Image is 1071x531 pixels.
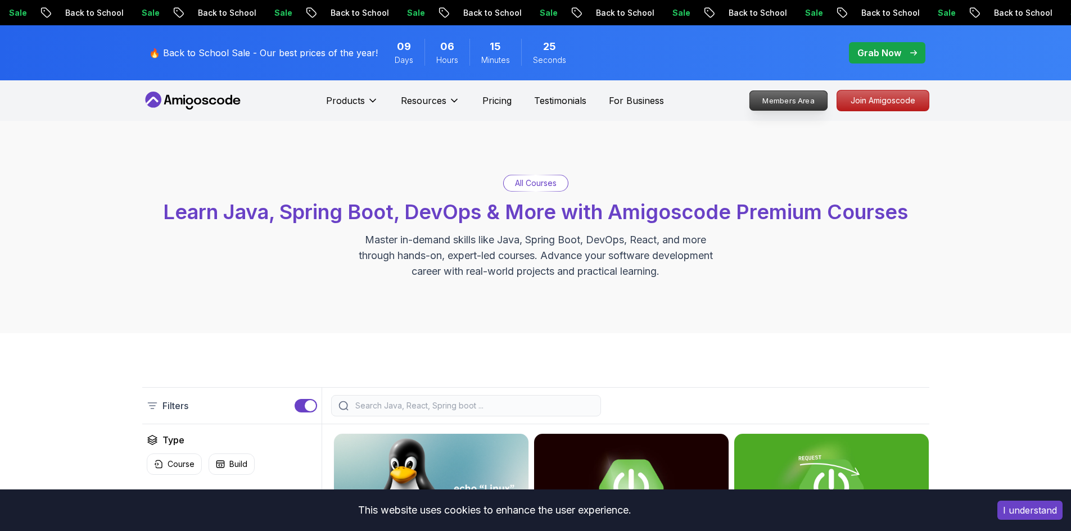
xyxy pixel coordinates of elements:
p: Grab Now [857,46,901,60]
span: 9 Days [397,39,411,55]
button: Course [147,453,202,475]
p: Resources [401,94,446,107]
p: Back to School [882,7,959,19]
p: All Courses [515,178,557,189]
div: This website uses cookies to enhance the user experience. [8,498,980,523]
p: Back to School [617,7,693,19]
span: Days [395,55,413,66]
a: Testimonials [534,94,586,107]
p: Sale [693,7,729,19]
p: Sale [561,7,596,19]
p: Filters [162,399,188,412]
p: Sale [162,7,198,19]
p: Back to School [351,7,428,19]
p: Sale [295,7,331,19]
a: Join Amigoscode [837,90,929,111]
span: 25 Seconds [543,39,556,55]
a: Pricing [482,94,512,107]
p: Build [229,459,247,470]
span: Seconds [533,55,566,66]
button: Products [326,94,378,116]
p: Back to School [86,7,162,19]
p: 🔥 Back to School Sale - Our best prices of the year! [149,46,378,60]
p: Sale [826,7,862,19]
p: Back to School [749,7,826,19]
button: Build [209,453,255,475]
button: Resources [401,94,460,116]
p: Members Area [749,91,827,110]
input: Search Java, React, Spring boot ... [353,400,594,411]
p: Sale [959,7,995,19]
p: Back to School [219,7,295,19]
p: Back to School [484,7,561,19]
a: For Business [609,94,664,107]
h2: Type [162,433,184,447]
span: Minutes [481,55,510,66]
button: Accept cookies [997,501,1063,520]
span: Learn Java, Spring Boot, DevOps & More with Amigoscode Premium Courses [163,199,908,224]
span: Hours [436,55,458,66]
p: Sale [428,7,464,19]
p: Master in-demand skills like Java, Spring Boot, DevOps, React, and more through hands-on, expert-... [347,232,725,279]
p: Products [326,94,365,107]
a: Members Area [749,90,828,111]
p: Join Amigoscode [837,90,929,111]
p: Course [168,459,195,470]
span: 6 Hours [440,39,454,55]
p: Sale [30,7,66,19]
span: 15 Minutes [490,39,501,55]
